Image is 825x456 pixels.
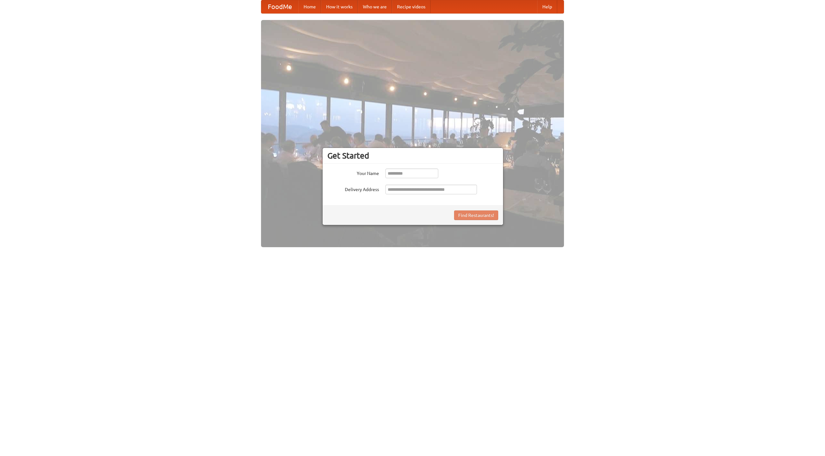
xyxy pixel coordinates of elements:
button: Find Restaurants! [454,210,498,220]
h3: Get Started [327,151,498,160]
a: How it works [321,0,358,13]
a: Home [298,0,321,13]
a: Recipe videos [392,0,431,13]
a: FoodMe [261,0,298,13]
label: Delivery Address [327,185,379,193]
label: Your Name [327,169,379,177]
a: Who we are [358,0,392,13]
a: Help [537,0,557,13]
